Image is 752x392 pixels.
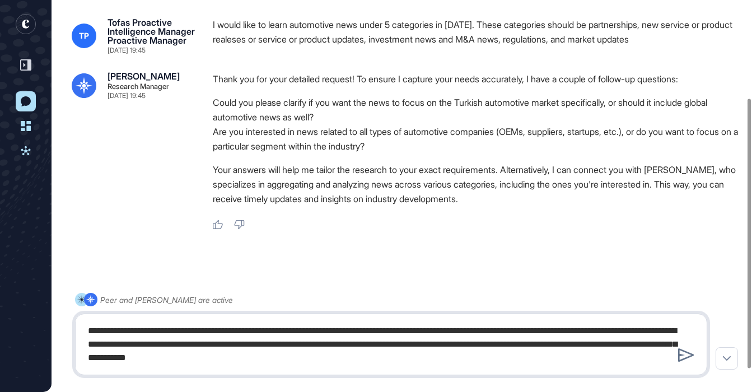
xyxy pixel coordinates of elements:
div: Research Manager [108,83,169,90]
div: I would like to learn automotive news under 5 categories in [DATE]. These categories should be pa... [213,18,741,54]
li: Could you please clarify if you want the news to focus on the Turkish automotive market specifica... [213,95,741,124]
li: Are you interested in news related to all types of automotive companies (OEMs, suppliers, startup... [213,124,741,153]
p: Your answers will help me tailor the research to your exact requirements. Alternatively, I can co... [213,162,741,206]
p: Thank you for your detailed request! To ensure I capture your needs accurately, I have a couple o... [213,72,741,86]
div: Tofas Proactive Intelligence Manager Proactive Manager [108,18,195,45]
div: Peer and [PERSON_NAME] are active [100,293,233,307]
span: TP [79,31,89,40]
div: [PERSON_NAME] [108,72,180,81]
div: [DATE] 19:45 [108,92,146,99]
div: [DATE] 19:45 [108,47,146,54]
div: entrapeer-logo [16,14,36,34]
